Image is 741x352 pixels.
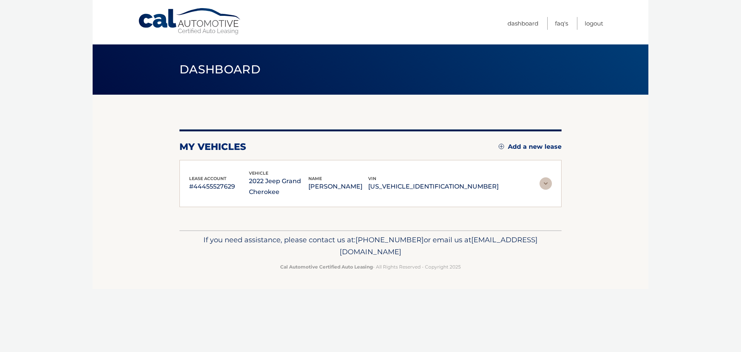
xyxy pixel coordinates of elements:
span: [PHONE_NUMBER] [355,235,424,244]
p: If you need assistance, please contact us at: or email us at [184,234,557,258]
p: 2022 Jeep Grand Cherokee [249,176,309,197]
p: - All Rights Reserved - Copyright 2025 [184,263,557,271]
span: Dashboard [179,62,261,77]
span: vin [368,176,376,181]
span: vehicle [249,170,268,176]
strong: Cal Automotive Certified Auto Leasing [280,264,373,270]
span: name [308,176,322,181]
a: Add a new lease [499,143,562,151]
img: accordion-rest.svg [540,177,552,190]
a: FAQ's [555,17,568,30]
p: [PERSON_NAME] [308,181,368,192]
img: add.svg [499,144,504,149]
a: Logout [585,17,603,30]
h2: my vehicles [179,141,246,153]
a: Dashboard [508,17,538,30]
span: lease account [189,176,227,181]
p: #44455527629 [189,181,249,192]
a: Cal Automotive [138,8,242,35]
p: [US_VEHICLE_IDENTIFICATION_NUMBER] [368,181,499,192]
